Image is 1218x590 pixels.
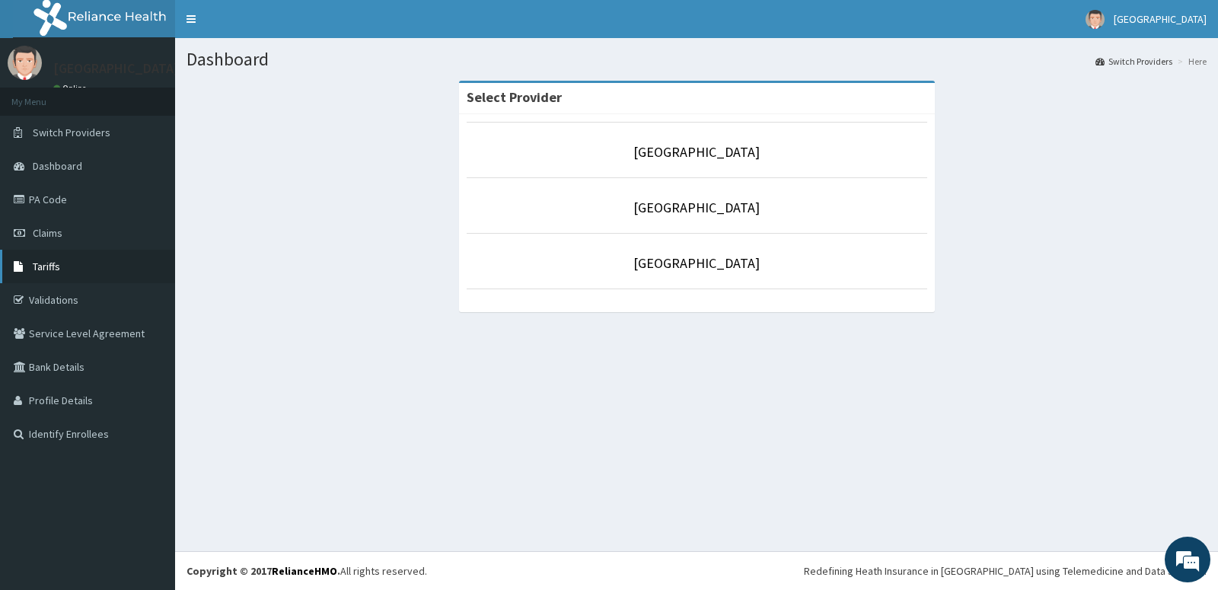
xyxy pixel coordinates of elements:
footer: All rights reserved. [175,551,1218,590]
span: Dashboard [33,159,82,173]
a: RelianceHMO [272,564,337,578]
a: [GEOGRAPHIC_DATA] [633,143,760,161]
li: Here [1174,55,1207,68]
span: [GEOGRAPHIC_DATA] [1114,12,1207,26]
img: User Image [8,46,42,80]
h1: Dashboard [187,49,1207,69]
a: Switch Providers [1095,55,1172,68]
span: Tariffs [33,260,60,273]
span: Claims [33,226,62,240]
p: [GEOGRAPHIC_DATA] [53,62,179,75]
div: Redefining Heath Insurance in [GEOGRAPHIC_DATA] using Telemedicine and Data Science! [804,563,1207,579]
a: [GEOGRAPHIC_DATA] [633,199,760,216]
img: User Image [1086,10,1105,29]
span: Switch Providers [33,126,110,139]
strong: Select Provider [467,88,562,106]
a: Online [53,83,90,94]
strong: Copyright © 2017 . [187,564,340,578]
a: [GEOGRAPHIC_DATA] [633,254,760,272]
